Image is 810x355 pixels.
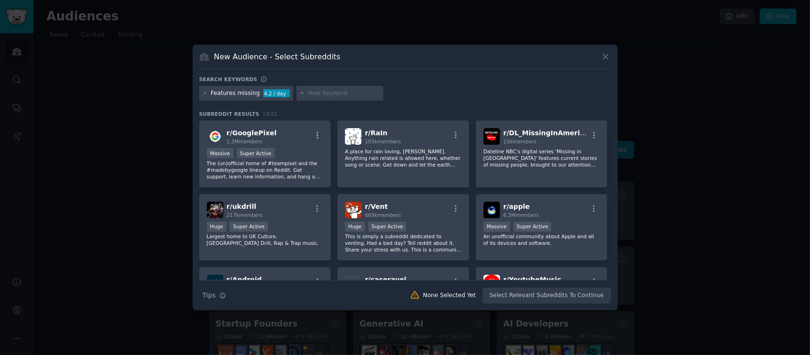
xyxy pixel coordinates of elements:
span: r/ DL_MissingInAmerica [503,129,588,137]
span: r/ Vent [365,203,388,210]
img: apple [484,202,500,218]
img: Vent [345,202,362,218]
span: Subreddit Results [199,111,260,117]
div: None Selected Yet [423,291,476,300]
img: ukdrill [207,202,223,218]
div: Super Active [513,222,552,232]
div: Super Active [237,148,275,158]
div: Massive [207,148,233,158]
span: r/ Android [227,276,262,283]
img: GooglePixel [207,128,223,145]
span: 217k members [227,212,263,218]
p: A place for rain loving, [PERSON_NAME]. Anything rain related is allowed here, whether song or sc... [345,148,462,168]
p: An unofficial community about Apple and all of its devices and software. [484,233,600,246]
span: r/ YoutubeMusic [503,276,561,283]
span: 156 members [503,139,537,144]
div: Super Active [230,222,268,232]
p: Largest home to UK Culture, [GEOGRAPHIC_DATA] Drill, Rap & Trap music. [207,233,324,246]
span: r/ GooglePixel [227,129,277,137]
div: Huge [345,222,365,232]
span: 103k members [365,139,401,144]
h3: New Audience - Select Subreddits [214,52,340,62]
div: 4.2 / day [263,89,290,98]
span: Tips [203,290,216,300]
span: 6.3M members [503,212,540,218]
span: r/ RaIn [365,129,387,137]
input: New Keyword [308,89,380,98]
p: The (un)official home of #teampixel and the #madebygoogle lineup on Reddit. Get support, learn ne... [207,160,324,180]
span: 19 / 21 [263,111,278,117]
div: Features missing [211,89,260,98]
span: r/ ukdrill [227,203,257,210]
div: Super Active [368,222,407,232]
span: r/ caseravel [365,276,406,283]
img: YoutubeMusic [484,275,500,291]
img: DL_MissingInAmerica [484,128,500,145]
img: RaIn [345,128,362,145]
p: This is simply a subreddit dedicated to venting. Had a bad day? Tell reddit about it. Share your ... [345,233,462,253]
p: Dateline NBC's digital series 'Missing in [GEOGRAPHIC_DATA]' features current stories of missing ... [484,148,600,168]
div: Huge [207,222,227,232]
div: Massive [484,222,510,232]
span: r/ apple [503,203,530,210]
span: 669k members [365,212,401,218]
button: Tips [199,287,229,304]
h3: Search keywords [199,76,258,83]
span: 1.2M members [227,139,263,144]
img: caseravel [345,275,362,291]
img: Android [207,275,223,291]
